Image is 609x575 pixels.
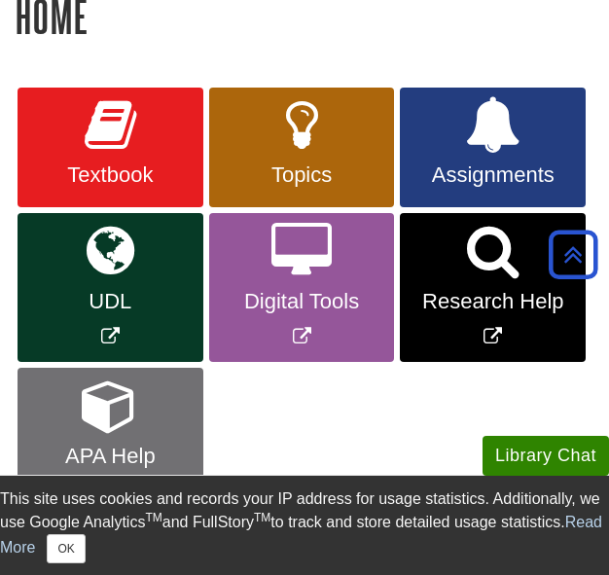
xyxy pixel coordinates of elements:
a: Link opens in new window [209,213,395,362]
span: UDL [32,289,189,314]
button: Close [47,534,85,563]
a: Link opens in new window [18,368,203,517]
button: Library Chat [483,436,609,476]
span: Textbook [32,162,189,188]
sup: TM [145,511,161,524]
a: Back to Top [542,241,604,268]
a: Link opens in new window [400,213,586,362]
span: APA Help [32,444,189,469]
a: Assignments [400,88,586,208]
a: Topics [209,88,395,208]
span: Assignments [414,162,571,188]
span: Research Help [414,289,571,314]
a: Link opens in new window [18,213,203,362]
a: Textbook [18,88,203,208]
span: Topics [224,162,380,188]
span: Digital Tools [224,289,380,314]
sup: TM [254,511,270,524]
